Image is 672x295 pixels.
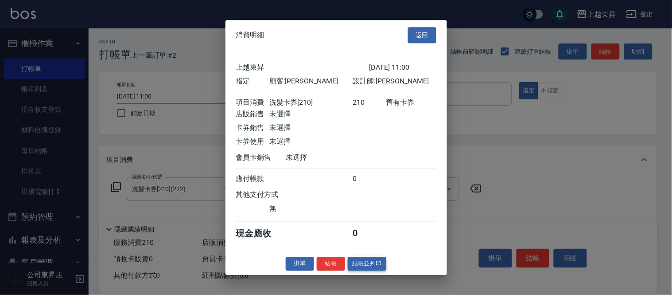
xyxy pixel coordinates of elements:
[269,204,353,213] div: 無
[408,27,436,43] button: 返回
[236,63,369,72] div: 上越東昇
[348,257,386,271] button: 結帳並列印
[236,174,269,184] div: 應付帳款
[353,228,386,240] div: 0
[317,257,345,271] button: 結帳
[269,110,353,119] div: 未選擇
[286,153,369,162] div: 未選擇
[286,257,314,271] button: 掛單
[236,190,303,200] div: 其他支付方式
[269,123,353,133] div: 未選擇
[353,98,386,107] div: 210
[236,228,286,240] div: 現金應收
[236,110,269,119] div: 店販銷售
[369,63,436,72] div: [DATE] 11:00
[269,77,353,86] div: 顧客: [PERSON_NAME]
[236,153,286,162] div: 會員卡銷售
[353,174,386,184] div: 0
[269,98,353,107] div: 洗髮卡券[210]
[236,98,269,107] div: 項目消費
[386,98,436,107] div: 舊有卡券
[236,77,269,86] div: 指定
[353,77,436,86] div: 設計師: [PERSON_NAME]
[269,137,353,146] div: 未選擇
[236,123,269,133] div: 卡券銷售
[236,137,269,146] div: 卡券使用
[236,31,264,39] span: 消費明細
